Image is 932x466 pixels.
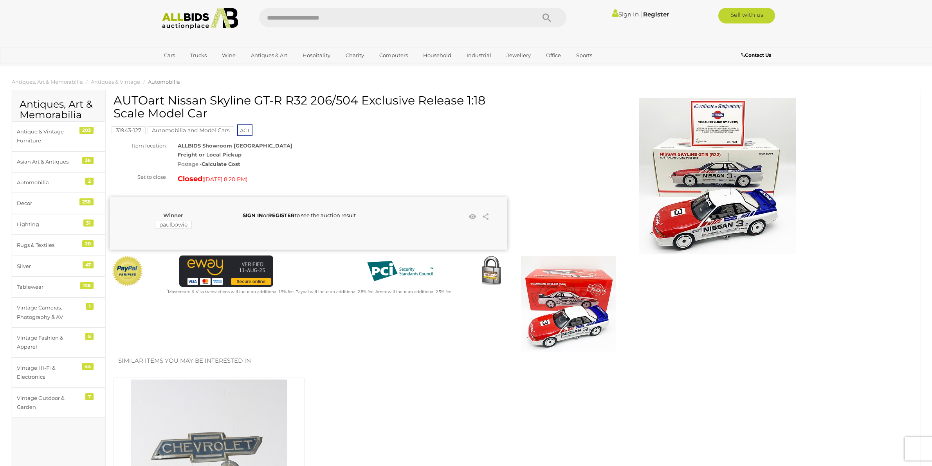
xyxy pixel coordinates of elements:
a: Cars [159,49,180,62]
a: Antiques, Art & Memorabilia [12,79,83,85]
strong: Freight or Local Pickup [178,151,242,158]
small: Mastercard & Visa transactions will incur an additional 1.9% fee. Paypal will incur an additional... [167,289,452,294]
div: 7 [85,393,94,400]
a: Sign In [612,11,639,18]
img: eWAY Payment Gateway [179,255,273,287]
div: 203 [79,127,94,134]
div: Vintage Hi-Fi & Electronics [17,363,81,382]
a: Vintage Hi-Fi & Electronics 44 [12,358,105,388]
mark: paulbowie [155,221,192,229]
a: Office [541,49,566,62]
span: [DATE] 8:20 PM [204,176,246,183]
div: Vintage Fashion & Apparel [17,333,81,352]
a: Hospitality [297,49,335,62]
div: Vintage Outdoor & Garden [17,394,81,412]
a: Wine [217,49,241,62]
div: 31 [83,220,94,227]
a: Charity [341,49,369,62]
strong: ALLBIDS Showroom [GEOGRAPHIC_DATA] [178,142,292,149]
div: Lighting [17,220,81,229]
img: Secured by Rapid SSL [476,255,507,287]
a: Trucks [185,49,212,62]
img: PCI DSS compliant [361,255,439,287]
a: Antiques & Vintage [91,79,140,85]
a: Industrial [461,49,496,62]
a: Jewellery [501,49,536,62]
div: Decor [17,199,81,208]
a: SIGN IN [243,212,263,218]
b: Contact Us [741,52,771,58]
a: Antiques & Art [246,49,292,62]
div: 1 [86,303,94,310]
a: Sell with us [718,8,775,23]
a: Automobilia and Model Cars [148,127,234,133]
span: ACT [237,124,252,136]
div: Set to close [104,173,172,182]
a: Lighting 31 [12,214,105,235]
a: Antique & Vintage Furniture 203 [12,121,105,151]
div: 258 [79,198,94,205]
h1: AUTOart Nissan Skyline GT-R R32 206/504 Exclusive Release 1:18 Scale Model Car [114,94,505,120]
div: 36 [82,157,94,164]
img: Allbids.com.au [158,8,243,29]
div: Asian Art & Antiques [17,157,81,166]
div: Vintage Cameras, Photography & AV [17,303,81,322]
div: Silver [17,262,81,271]
h2: Antiques, Art & Memorabilia [20,99,97,121]
a: Computers [374,49,413,62]
img: AUTOart Nissan Skyline GT-R R32 206/504 Exclusive Release 1:18 Scale Model Car [521,256,617,352]
strong: Closed [178,175,202,183]
div: Postage - [178,160,507,169]
a: Silver 47 [12,256,105,277]
a: Automobilia [148,79,180,85]
a: REGISTER [268,212,295,218]
div: 44 [82,363,94,370]
div: 47 [83,261,94,268]
div: 2 [85,178,94,185]
a: Decor 258 [12,193,105,214]
a: Rugs & Textiles 20 [12,235,105,255]
div: 126 [80,282,94,289]
img: AUTOart Nissan Skyline GT-R R32 206/504 Exclusive Release 1:18 Scale Model Car [639,98,796,254]
h2: Similar items you may be interested in [118,358,908,364]
a: Household [418,49,456,62]
a: Tablewear 126 [12,277,105,297]
mark: Automobilia and Model Cars [148,126,234,134]
a: Register [643,11,669,18]
div: Automobilia [17,178,81,187]
img: Official PayPal Seal [112,255,144,287]
strong: Calculate Cost [202,161,240,167]
div: Antique & Vintage Furniture [17,127,81,146]
button: Search [527,8,566,27]
a: Asian Art & Antiques 36 [12,151,105,172]
a: Automobilia 2 [12,172,105,193]
a: [GEOGRAPHIC_DATA] [159,62,225,75]
div: Rugs & Textiles [17,241,81,250]
a: Vintage Outdoor & Garden 7 [12,388,105,418]
li: Watch this item [467,211,478,223]
mark: 31943-127 [112,126,146,134]
b: Winner [163,212,183,218]
a: Sports [571,49,597,62]
div: Tablewear [17,282,81,291]
span: | [640,10,642,18]
div: 5 [85,333,94,340]
span: or to see the auction result [243,212,356,218]
a: Vintage Cameras, Photography & AV 1 [12,297,105,327]
a: 31943-127 [112,127,146,133]
div: Item location [104,141,172,150]
div: 20 [82,240,94,247]
a: Contact Us [741,51,773,59]
span: ( ) [202,176,247,182]
a: Vintage Fashion & Apparel 5 [12,327,105,358]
